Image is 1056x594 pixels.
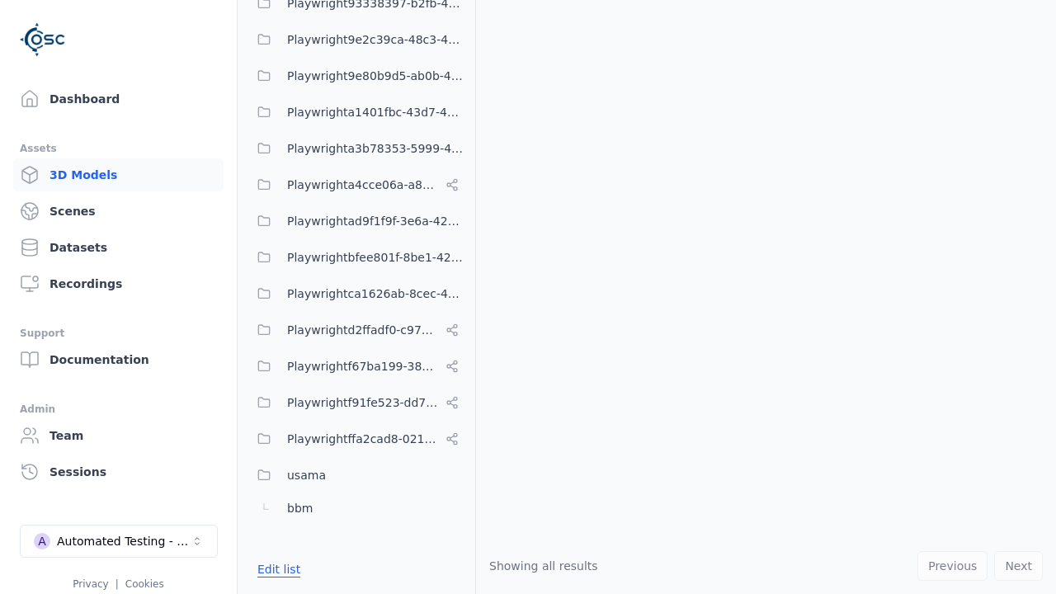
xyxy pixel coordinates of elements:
div: Automated Testing - Playwright [57,533,191,549]
button: Playwrightf91fe523-dd75-44f3-a953-451f6070cb42 [247,386,465,419]
a: Datasets [13,231,224,264]
button: Playwrightffa2cad8-0214-4c2f-a758-8e9593c5a37e [247,422,465,455]
a: Dashboard [13,82,224,115]
button: Playwrightad9f1f9f-3e6a-4231-8f19-c506bf64a382 [247,205,465,238]
a: 3D Models [13,158,224,191]
button: Playwrightd2ffadf0-c973-454c-8fcf-dadaeffcb802 [247,313,465,346]
button: Playwrighta1401fbc-43d7-48dd-a309-be935d99d708 [247,96,465,129]
button: Edit list [247,554,310,584]
span: bbm [287,498,313,518]
img: Logo [20,16,66,63]
a: Recordings [13,267,224,300]
span: Playwrightca1626ab-8cec-4ddc-b85a-2f9392fe08d1 [287,284,465,304]
a: Sessions [13,455,224,488]
a: Documentation [13,343,224,376]
span: Playwrightffa2cad8-0214-4c2f-a758-8e9593c5a37e [287,429,439,449]
span: Showing all results [489,559,598,573]
button: Playwrightbfee801f-8be1-42a6-b774-94c49e43b650 [247,241,465,274]
span: Playwrightf67ba199-386a-42d1-aebc-3b37e79c7296 [287,356,439,376]
span: Playwrightf91fe523-dd75-44f3-a953-451f6070cb42 [287,393,439,412]
button: bbm [247,492,465,525]
button: usama [247,459,465,492]
a: Privacy [73,578,108,590]
span: Playwrightd2ffadf0-c973-454c-8fcf-dadaeffcb802 [287,320,439,340]
div: A [34,533,50,549]
button: Playwright9e80b9d5-ab0b-4e8f-a3de-da46b25b8298 [247,59,465,92]
div: Support [20,323,217,343]
div: Assets [20,139,217,158]
span: Playwright9e80b9d5-ab0b-4e8f-a3de-da46b25b8298 [287,66,465,86]
span: Playwrighta4cce06a-a8e6-4c0d-bfc1-93e8d78d750a [287,175,439,195]
span: Playwrightbfee801f-8be1-42a6-b774-94c49e43b650 [287,247,465,267]
button: Select a workspace [20,525,218,558]
span: usama [287,465,326,485]
span: | [115,578,119,590]
button: Playwrightf67ba199-386a-42d1-aebc-3b37e79c7296 [247,350,465,383]
div: Admin [20,399,217,419]
button: Playwrighta3b78353-5999-46c5-9eab-70007203469a [247,132,465,165]
span: Playwrighta3b78353-5999-46c5-9eab-70007203469a [287,139,465,158]
button: Playwrighta4cce06a-a8e6-4c0d-bfc1-93e8d78d750a [247,168,465,201]
button: Playwright9e2c39ca-48c3-4c03-98f4-0435f3624ea6 [247,23,465,56]
a: Team [13,419,224,452]
a: Scenes [13,195,224,228]
button: Playwrightca1626ab-8cec-4ddc-b85a-2f9392fe08d1 [247,277,465,310]
span: Playwrightad9f1f9f-3e6a-4231-8f19-c506bf64a382 [287,211,465,231]
span: Playwrighta1401fbc-43d7-48dd-a309-be935d99d708 [287,102,465,122]
span: Playwright9e2c39ca-48c3-4c03-98f4-0435f3624ea6 [287,30,465,49]
a: Cookies [125,578,164,590]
